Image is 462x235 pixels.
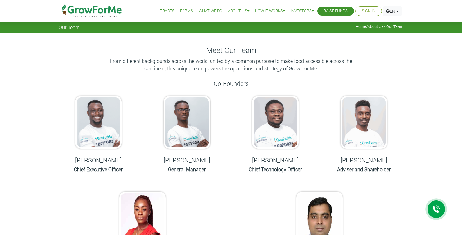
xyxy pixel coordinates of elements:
a: EN [383,6,402,16]
img: growforme image [341,96,387,149]
h6: General Manager [150,166,223,172]
p: From different backgrounds across the world, united by a common purpose to make food accessible a... [107,57,355,72]
span: / / Our Team [356,24,403,29]
a: Farms [180,8,193,14]
img: growforme image [75,96,122,149]
a: Raise Funds [324,8,348,14]
a: Sign In [362,8,375,14]
h5: [PERSON_NAME] [62,156,135,164]
a: How it Works [255,8,285,14]
h4: Meet Our Team [59,46,403,55]
img: growforme image [252,96,299,149]
h6: Chief Technology Officer [239,166,312,172]
a: What We Do [199,8,222,14]
span: Our Team [59,24,80,30]
h5: [PERSON_NAME] [327,156,400,164]
a: Home [356,24,366,29]
a: About Us [228,8,249,14]
h5: [PERSON_NAME] [150,156,223,164]
a: About Us [368,24,384,29]
h6: Chief Executive Officer [62,166,135,172]
h5: [PERSON_NAME] [239,156,312,164]
img: growforme image [164,96,210,149]
a: Trades [160,8,174,14]
a: Investors [291,8,314,14]
h5: Co-Founders [59,80,403,87]
h6: Adviser and Shareholder [327,166,400,172]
